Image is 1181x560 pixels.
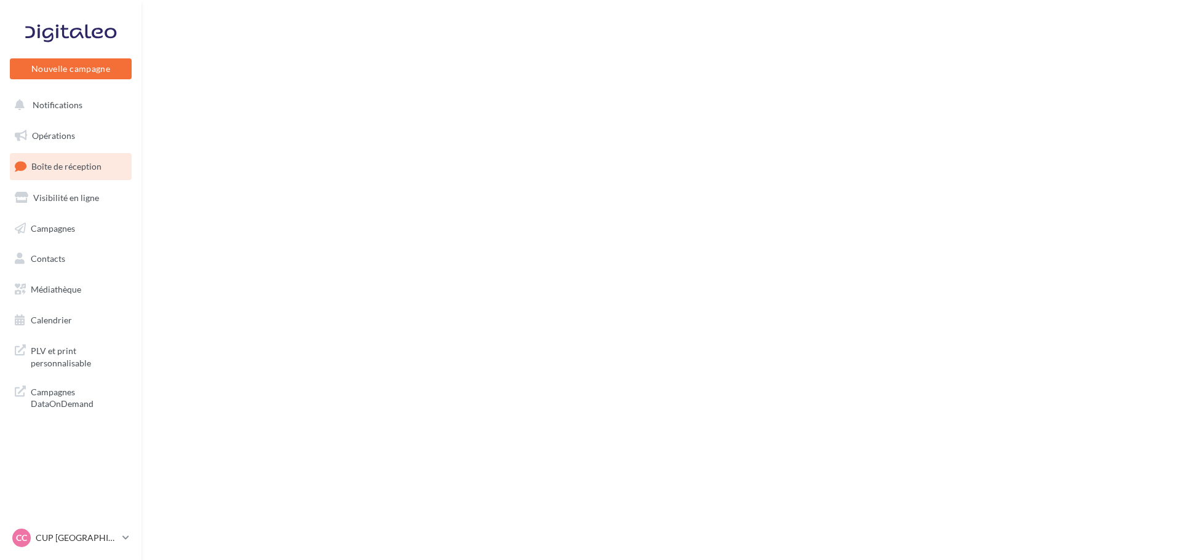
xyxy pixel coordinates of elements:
span: PLV et print personnalisable [31,342,127,369]
a: Boîte de réception [7,153,134,179]
a: Contacts [7,246,134,272]
span: Campagnes DataOnDemand [31,384,127,410]
span: Notifications [33,100,82,110]
a: Campagnes [7,216,134,242]
span: Opérations [32,130,75,141]
a: Calendrier [7,307,134,333]
a: CC CUP [GEOGRAPHIC_DATA] [10,526,132,550]
a: Visibilité en ligne [7,185,134,211]
a: Opérations [7,123,134,149]
span: Boîte de réception [31,161,101,172]
span: Contacts [31,253,65,264]
span: Calendrier [31,315,72,325]
p: CUP [GEOGRAPHIC_DATA] [36,532,117,544]
span: Visibilité en ligne [33,192,99,203]
span: Médiathèque [31,284,81,294]
span: Campagnes [31,223,75,233]
a: Campagnes DataOnDemand [7,379,134,415]
span: CC [16,532,27,544]
button: Notifications [7,92,129,118]
a: PLV et print personnalisable [7,337,134,374]
button: Nouvelle campagne [10,58,132,79]
a: Médiathèque [7,277,134,302]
